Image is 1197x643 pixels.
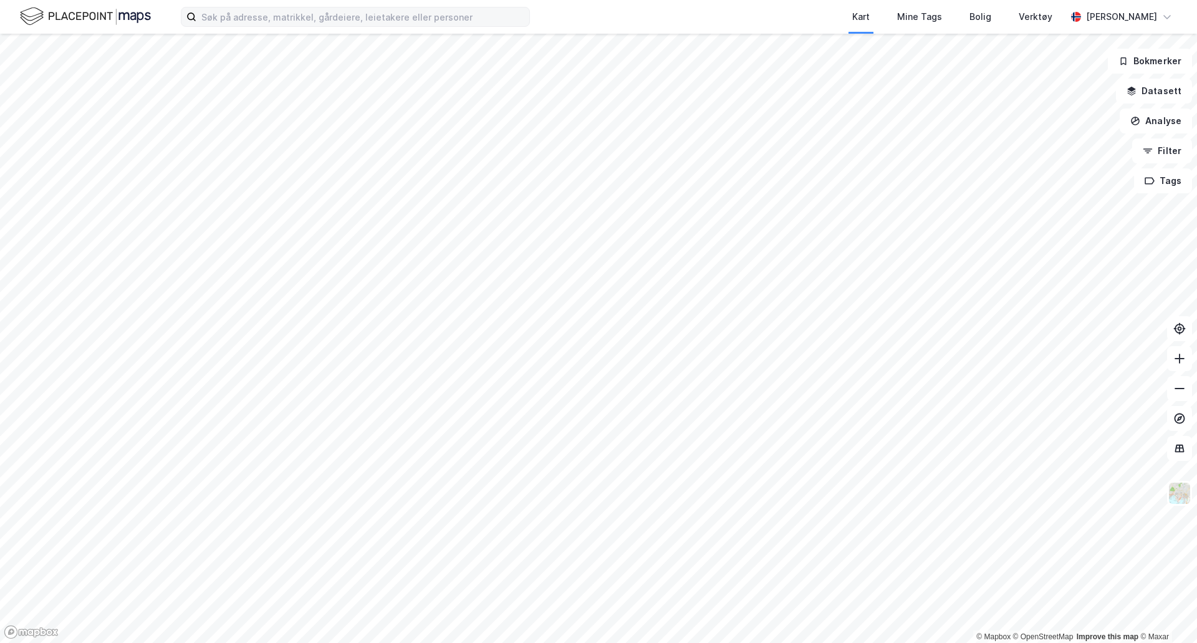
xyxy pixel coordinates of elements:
[897,9,942,24] div: Mine Tags
[196,7,529,26] input: Søk på adresse, matrikkel, gårdeiere, leietakere eller personer
[969,9,991,24] div: Bolig
[1019,9,1052,24] div: Verktøy
[1135,583,1197,643] div: Kontrollprogram for chat
[20,6,151,27] img: logo.f888ab2527a4732fd821a326f86c7f29.svg
[852,9,870,24] div: Kart
[1135,583,1197,643] iframe: Chat Widget
[1086,9,1157,24] div: [PERSON_NAME]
